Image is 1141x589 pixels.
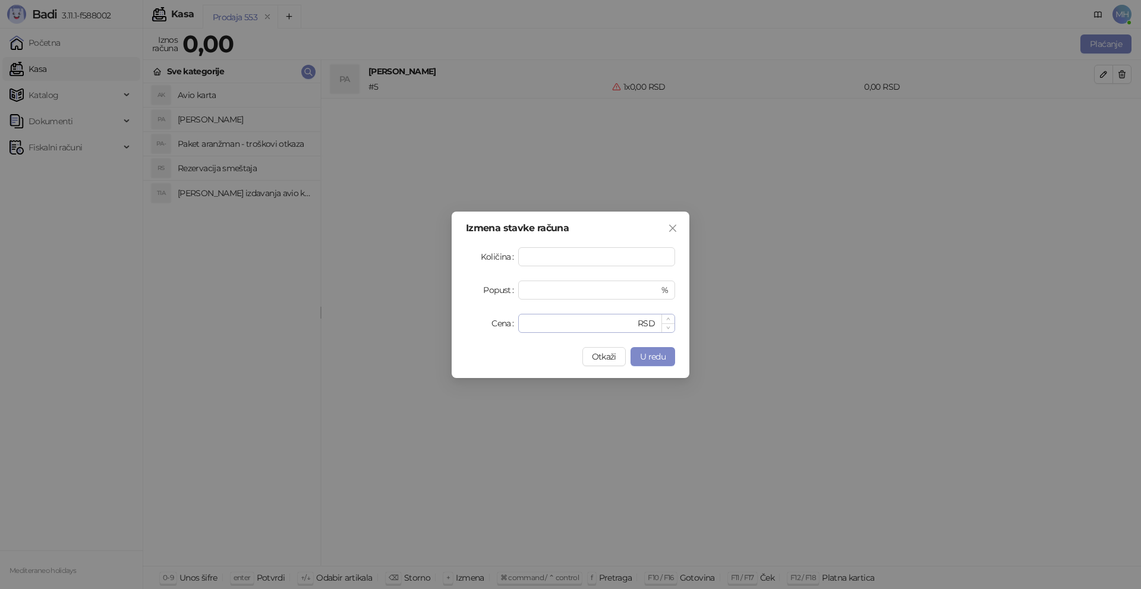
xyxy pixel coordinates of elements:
input: Popust [525,281,659,299]
span: U redu [640,351,666,362]
label: Količina [481,247,518,266]
input: Cena [525,314,635,332]
button: U redu [631,347,675,366]
span: Zatvori [663,223,682,233]
button: Otkaži [582,347,626,366]
input: Količina [519,248,674,266]
label: Cena [491,314,518,333]
span: Increase Value [661,314,674,323]
span: close [668,223,677,233]
span: Decrease Value [661,323,674,332]
label: Popust [483,281,518,300]
span: Otkaži [592,351,616,362]
span: down [666,326,670,330]
span: up [666,317,670,321]
div: Izmena stavke računa [466,223,675,233]
button: Close [663,219,682,238]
